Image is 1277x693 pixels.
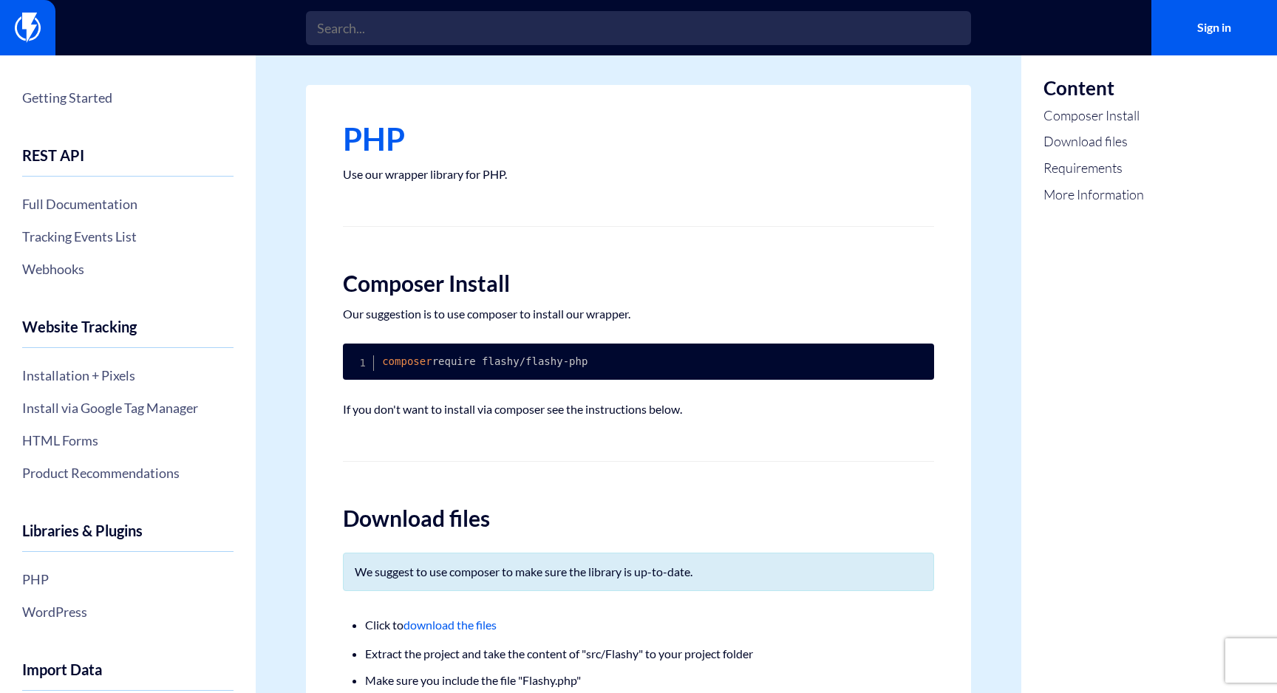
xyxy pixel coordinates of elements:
[1043,159,1144,178] a: Requirements
[1043,106,1144,126] a: Composer Install
[22,395,234,420] a: Install via Google Tag Manager
[22,224,234,249] a: Tracking Events List
[365,613,912,637] li: Click to
[343,167,934,182] p: Use our wrapper library for PHP.
[365,644,912,663] li: Extract the project and take the content of "src/Flashy" to your project folder
[22,363,234,388] a: Installation + Pixels
[382,355,432,367] span: composer
[343,122,934,156] h1: PHP
[22,256,234,281] a: Webhooks
[1043,185,1144,205] a: More Information
[403,618,497,632] a: download the files
[1043,78,1144,99] h3: Content
[22,191,234,216] a: Full Documentation
[343,307,934,321] p: Our suggestion is to use composer to install our wrapper.
[355,564,922,579] p: We suggest to use composer to make sure the library is up-to-date.
[22,522,234,552] h4: Libraries & Plugins
[343,402,934,417] p: If you don't want to install via composer see the instructions below.
[365,671,912,690] li: Make sure you include the file "Flashy.php"
[22,318,234,348] h4: Website Tracking
[22,460,234,485] a: Product Recommendations
[22,147,234,177] h4: REST API
[22,428,234,453] a: HTML Forms
[343,271,934,296] h2: Composer Install
[22,599,234,624] a: WordPress
[22,567,234,592] a: PHP
[22,85,234,110] a: Getting Started
[22,661,234,691] h4: Import Data
[306,11,971,45] input: Search...
[1043,132,1144,151] a: Download files
[343,506,934,530] h2: Download files
[382,355,588,367] code: require flashy/flashy-php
